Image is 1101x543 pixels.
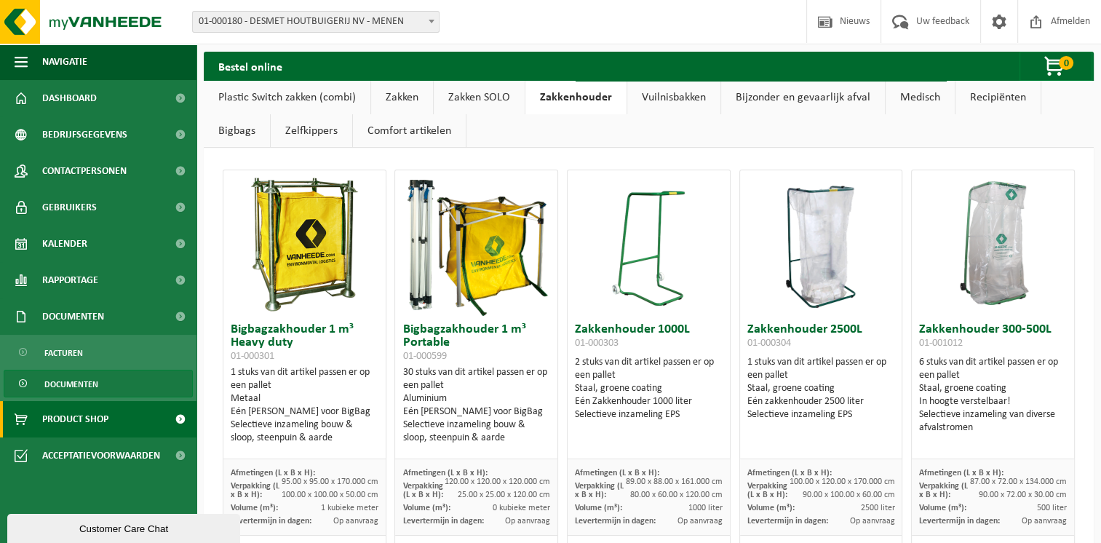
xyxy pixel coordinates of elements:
span: Acceptatievoorwaarden [42,437,160,474]
span: Op aanvraag [677,517,723,526]
div: Selectieve inzameling van diverse afvalstromen [919,408,1067,435]
div: 6 stuks van dit artikel passen er op een pallet [919,356,1067,435]
img: 01-000303 [612,170,685,316]
span: Levertermijn in dagen: [919,517,1000,526]
span: Contactpersonen [42,153,127,189]
h3: Zakkenhouder 1000L [575,323,723,352]
span: Verpakking (L x B x H): [402,482,442,499]
span: Facturen [44,339,83,367]
span: Op aanvraag [849,517,894,526]
a: Zakken SOLO [434,81,525,114]
span: 01-000301 [231,351,274,362]
h3: Bigbagzakhouder 1 m³ Portable [402,323,550,362]
span: 90.00 x 72.00 x 30.00 cm [979,491,1067,499]
a: Bijzonder en gevaarlijk afval [721,81,885,114]
span: 0 kubieke meter [493,504,550,512]
div: 30 stuks van dit artikel passen er op een pallet [402,366,550,445]
span: Product Shop [42,401,108,437]
span: Kalender [42,226,87,262]
div: Metaal [231,392,378,405]
span: 01-001012 [919,338,963,349]
span: Gebruikers [42,189,97,226]
span: 01-000304 [747,338,791,349]
span: Levertermijn in dagen: [747,517,828,526]
div: 1 stuks van dit artikel passen er op een pallet [747,356,895,421]
span: 2500 liter [860,504,894,512]
a: Vuilnisbakken [627,81,720,114]
div: Selectieve inzameling EPS [747,408,895,421]
img: 01-000301 [231,170,377,316]
span: Documenten [44,370,98,398]
span: Levertermijn in dagen: [231,517,311,526]
span: 100.00 x 100.00 x 50.00 cm [282,491,378,499]
span: Volume (m³): [919,504,966,512]
span: 120.00 x 120.00 x 120.000 cm [445,477,550,486]
span: Afmetingen (L x B x H): [231,469,315,477]
iframe: chat widget [7,511,243,543]
span: Op aanvraag [333,517,378,526]
span: 01-000599 [402,351,446,362]
div: Eén [PERSON_NAME] voor BigBag [402,405,550,419]
span: 87.00 x 72.00 x 134.000 cm [970,477,1067,486]
span: Bedrijfsgegevens [42,116,127,153]
span: Afmetingen (L x B x H): [919,469,1003,477]
div: Selectieve inzameling bouw & sloop, steenpuin & aarde [402,419,550,445]
div: Eén Zakkenhouder 1000 liter [575,395,723,408]
span: Levertermijn in dagen: [402,517,483,526]
span: Documenten [42,298,104,335]
h3: Zakkenhouder 2500L [747,323,895,352]
div: Selectieve inzameling EPS [575,408,723,421]
div: In hoogte verstelbaar! [919,395,1067,408]
span: Volume (m³): [231,504,278,512]
a: Plastic Switch zakken (combi) [204,81,370,114]
span: Navigatie [42,44,87,80]
span: 1 kubieke meter [321,504,378,512]
span: Afmetingen (L x B x H): [575,469,659,477]
span: 01-000180 - DESMET HOUTBUIGERIJ NV - MENEN [192,11,440,33]
a: Comfort artikelen [353,114,466,148]
img: 01-001012 [921,170,1066,316]
span: 100.00 x 120.00 x 170.000 cm [789,477,894,486]
span: Op aanvraag [1022,517,1067,526]
span: Verpakking (L x B x H): [919,482,968,499]
div: 2 stuks van dit artikel passen er op een pallet [575,356,723,421]
div: Aluminium [402,392,550,405]
span: Volume (m³): [402,504,450,512]
div: Staal, groene coating [575,382,723,395]
div: Staal, groene coating [747,382,895,395]
div: Selectieve inzameling bouw & sloop, steenpuin & aarde [231,419,378,445]
span: Rapportage [42,262,98,298]
h3: Zakkenhouder 300-500L [919,323,1067,352]
img: 01-000304 [784,170,857,316]
span: Volume (m³): [747,504,795,512]
span: Verpakking (L x B x H): [575,482,624,499]
img: 01-000599 [404,170,549,316]
div: Staal, groene coating [919,382,1067,395]
span: Afmetingen (L x B x H): [402,469,487,477]
span: 25.00 x 25.00 x 120.00 cm [458,491,550,499]
span: 500 liter [1037,504,1067,512]
div: 1 stuks van dit artikel passen er op een pallet [231,366,378,445]
span: 89.00 x 88.00 x 161.000 cm [626,477,723,486]
span: Verpakking (L x B x H): [747,482,787,499]
a: Recipiënten [955,81,1041,114]
a: Documenten [4,370,193,397]
div: Eén [PERSON_NAME] voor BigBag [231,405,378,419]
span: 01-000180 - DESMET HOUTBUIGERIJ NV - MENEN [193,12,439,32]
span: 95.00 x 95.00 x 170.000 cm [282,477,378,486]
span: Afmetingen (L x B x H): [747,469,832,477]
button: 0 [1019,52,1092,81]
span: 80.00 x 60.00 x 120.00 cm [630,491,723,499]
span: 0 [1059,56,1073,70]
span: 1000 liter [688,504,723,512]
a: Zakken [371,81,433,114]
span: 90.00 x 100.00 x 60.00 cm [802,491,894,499]
span: 01-000303 [575,338,619,349]
span: Levertermijn in dagen: [575,517,656,526]
span: Op aanvraag [505,517,550,526]
a: Zelfkippers [271,114,352,148]
span: Dashboard [42,80,97,116]
div: Eén zakkenhouder 2500 liter [747,395,895,408]
h3: Bigbagzakhouder 1 m³ Heavy duty [231,323,378,362]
